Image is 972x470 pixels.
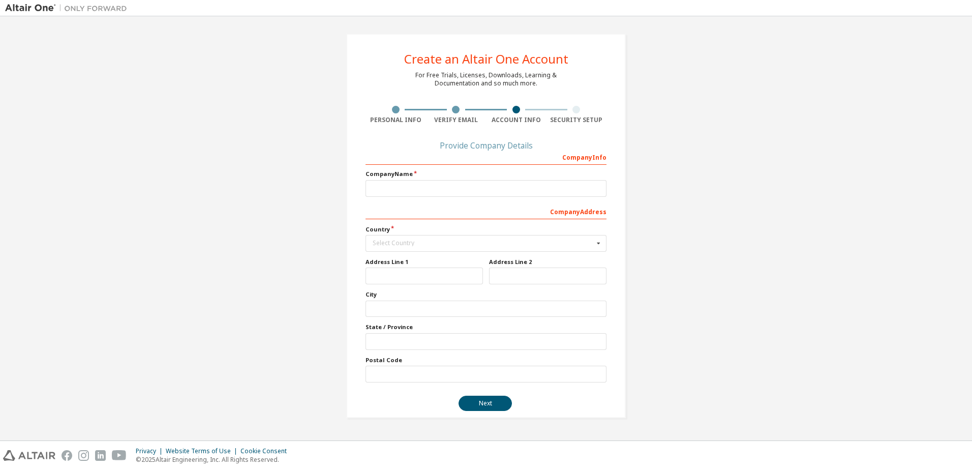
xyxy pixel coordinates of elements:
[240,447,293,455] div: Cookie Consent
[366,203,606,219] div: Company Address
[366,323,606,331] label: State / Province
[415,71,557,87] div: For Free Trials, Licenses, Downloads, Learning & Documentation and so much more.
[366,258,483,266] label: Address Line 1
[366,149,606,165] div: Company Info
[95,450,106,461] img: linkedin.svg
[486,116,546,124] div: Account Info
[489,258,606,266] label: Address Line 2
[366,170,606,178] label: Company Name
[166,447,240,455] div: Website Terms of Use
[62,450,72,461] img: facebook.svg
[546,116,607,124] div: Security Setup
[373,240,594,246] div: Select Country
[5,3,132,13] img: Altair One
[366,356,606,364] label: Postal Code
[426,116,487,124] div: Verify Email
[366,225,606,233] label: Country
[3,450,55,461] img: altair_logo.svg
[459,396,512,411] button: Next
[404,53,568,65] div: Create an Altair One Account
[366,142,606,149] div: Provide Company Details
[78,450,89,461] img: instagram.svg
[112,450,127,461] img: youtube.svg
[366,290,606,299] label: City
[366,116,426,124] div: Personal Info
[136,455,293,464] p: © 2025 Altair Engineering, Inc. All Rights Reserved.
[136,447,166,455] div: Privacy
